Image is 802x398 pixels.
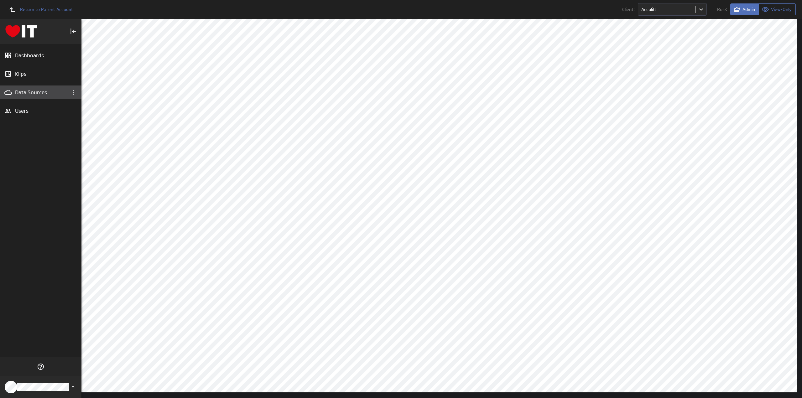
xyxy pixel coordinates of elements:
div: Collapse [68,26,79,37]
div: Data Sources menu [68,87,79,98]
div: Users [15,107,66,114]
span: Admin [742,7,755,12]
button: View as View-Only [759,3,796,15]
button: View as Admin [730,3,759,15]
a: Return to Parent Account [5,3,73,16]
span: Client: [622,7,635,12]
span: View-Only [771,7,792,12]
div: Help [35,361,46,372]
div: Klips [15,70,66,77]
img: Klipfolio logo [5,25,37,38]
span: Role: [717,7,727,12]
div: Go to Dashboards [5,25,37,38]
span: Return to Parent Account [20,7,73,12]
div: Data Sources [15,89,66,96]
div: Acculift [641,7,656,12]
div: Dashboards [15,52,66,59]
